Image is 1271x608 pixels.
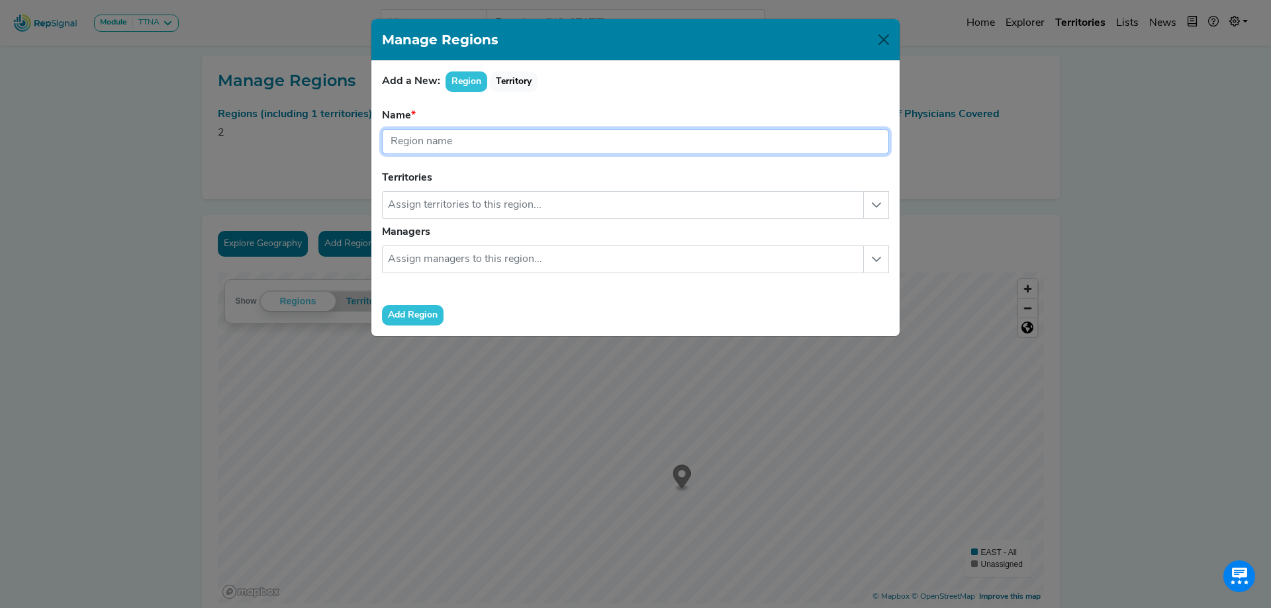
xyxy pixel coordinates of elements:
h1: Manage Regions [382,30,498,50]
input: Region name [382,129,889,154]
label: Managers [382,224,430,240]
button: Territory [490,71,538,92]
button: Close [873,29,894,50]
button: Region [446,71,487,92]
label: Name [382,108,416,124]
button: Add Region [382,305,444,326]
label: Territories [382,170,432,186]
input: Assign managers to this region... [382,245,864,273]
label: Add a New: [382,73,440,89]
input: Assign territories to this region... [382,191,864,219]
